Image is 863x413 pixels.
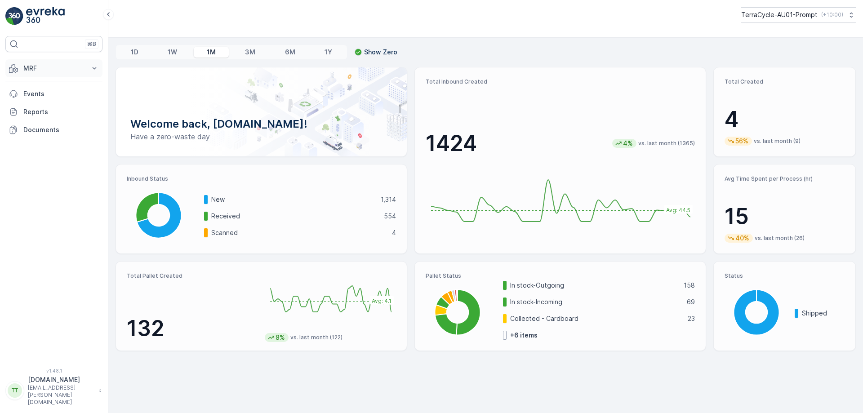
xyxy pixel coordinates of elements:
p: In stock-Outgoing [510,281,678,290]
button: TT[DOMAIN_NAME][EMAIL_ADDRESS][PERSON_NAME][DOMAIN_NAME] [5,375,102,406]
p: Welcome back, [DOMAIN_NAME]! [130,117,392,131]
p: Shipped [802,309,845,318]
p: 6M [285,48,295,57]
p: 554 [384,212,396,221]
p: 1W [168,48,177,57]
p: [DOMAIN_NAME] [28,375,94,384]
p: vs. last month (122) [290,334,343,341]
p: + 6 items [510,331,538,340]
p: 1Y [325,48,332,57]
p: vs. last month (1365) [638,140,695,147]
p: Have a zero-waste day [130,131,392,142]
p: Scanned [211,228,386,237]
p: 4% [622,139,634,148]
p: ( +10:00 ) [821,11,843,18]
p: 132 [127,315,258,342]
p: 56% [734,137,749,146]
p: vs. last month (26) [755,235,805,242]
p: Inbound Status [127,175,396,182]
p: 1,314 [381,195,396,204]
p: Total Inbound Created [426,78,695,85]
p: Events [23,89,99,98]
p: 3M [245,48,255,57]
p: Total Pallet Created [127,272,258,280]
p: 23 [688,314,695,323]
p: 4 [725,106,845,133]
p: [EMAIL_ADDRESS][PERSON_NAME][DOMAIN_NAME] [28,384,94,406]
p: 15 [725,203,845,230]
p: vs. last month (9) [754,138,801,145]
p: New [211,195,375,204]
p: Avg Time Spent per Process (hr) [725,175,845,182]
p: 158 [684,281,695,290]
p: Total Created [725,78,845,85]
a: Documents [5,121,102,139]
p: TerraCycle-AU01-Prompt [741,10,818,19]
img: logo [5,7,23,25]
a: Reports [5,103,102,121]
span: v 1.48.1 [5,368,102,373]
p: 1424 [426,130,477,157]
p: Collected - Cardboard [510,314,682,323]
button: TerraCycle-AU01-Prompt(+10:00) [741,7,856,22]
button: MRF [5,59,102,77]
p: Status [725,272,845,280]
p: Documents [23,125,99,134]
p: Received [211,212,378,221]
p: In stock-Incoming [510,298,681,306]
p: 1M [207,48,216,57]
p: 40% [734,234,750,243]
p: Show Zero [364,48,397,57]
img: logo_light-DOdMpM7g.png [26,7,65,25]
a: Events [5,85,102,103]
p: MRF [23,64,85,73]
div: TT [8,383,22,398]
p: 4 [392,228,396,237]
p: ⌘B [87,40,96,48]
p: Reports [23,107,99,116]
p: 8% [275,333,286,342]
p: 69 [687,298,695,306]
p: 1D [131,48,138,57]
p: Pallet Status [426,272,695,280]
